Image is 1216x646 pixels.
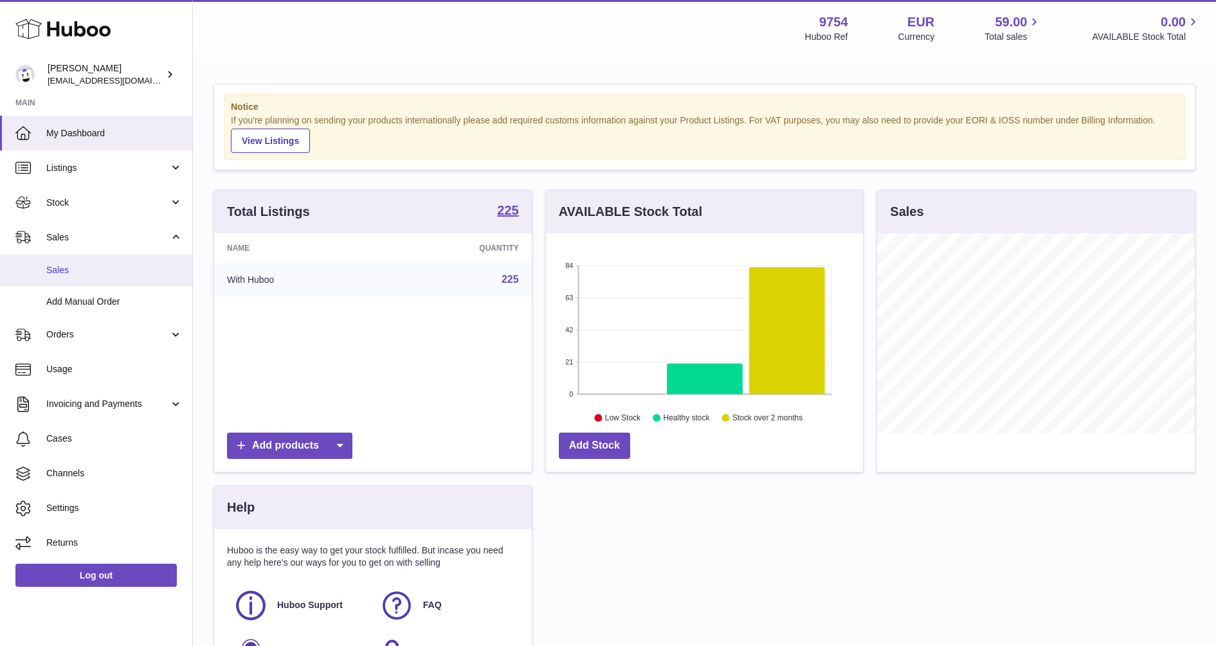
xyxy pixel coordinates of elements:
[46,467,183,480] span: Channels
[233,588,367,623] a: Huboo Support
[559,433,630,459] a: Add Stock
[985,31,1042,43] span: Total sales
[1092,31,1201,43] span: AVAILABLE Stock Total
[227,499,255,516] h3: Help
[231,114,1178,153] div: If you're planning on sending your products internationally please add required customs informati...
[46,433,183,445] span: Cases
[48,75,189,85] span: [EMAIL_ADDRESS][DOMAIN_NAME]
[46,328,169,341] span: Orders
[46,162,169,174] span: Listings
[46,502,183,514] span: Settings
[569,390,573,398] text: 0
[565,294,573,301] text: 63
[985,13,1042,43] a: 59.00 Total sales
[819,13,848,31] strong: 9754
[497,204,518,217] strong: 225
[48,62,163,87] div: [PERSON_NAME]
[605,413,641,422] text: Low Stock
[277,599,343,611] span: Huboo Support
[46,264,183,276] span: Sales
[890,203,923,220] h3: Sales
[502,274,519,285] a: 225
[214,263,381,296] td: With Huboo
[565,358,573,366] text: 21
[46,231,169,244] span: Sales
[995,13,1027,31] span: 59.00
[227,203,310,220] h3: Total Listings
[381,233,531,263] th: Quantity
[46,398,169,410] span: Invoicing and Payments
[15,65,35,84] img: info@fieldsluxury.london
[559,203,702,220] h3: AVAILABLE Stock Total
[732,413,803,422] text: Stock over 2 months
[46,363,183,375] span: Usage
[565,262,573,269] text: 84
[231,101,1178,113] strong: Notice
[379,588,513,623] a: FAQ
[898,31,935,43] div: Currency
[46,537,183,549] span: Returns
[565,326,573,334] text: 42
[227,544,519,569] p: Huboo is the easy way to get your stock fulfilled. But incase you need any help here's our ways f...
[231,129,310,153] a: View Listings
[46,197,169,209] span: Stock
[15,564,177,587] a: Log out
[46,296,183,308] span: Add Manual Order
[423,599,442,611] span: FAQ
[214,233,381,263] th: Name
[1161,13,1186,31] span: 0.00
[227,433,352,459] a: Add products
[907,13,934,31] strong: EUR
[805,31,848,43] div: Huboo Ref
[663,413,710,422] text: Healthy stock
[1092,13,1201,43] a: 0.00 AVAILABLE Stock Total
[46,127,183,139] span: My Dashboard
[497,204,518,219] a: 225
